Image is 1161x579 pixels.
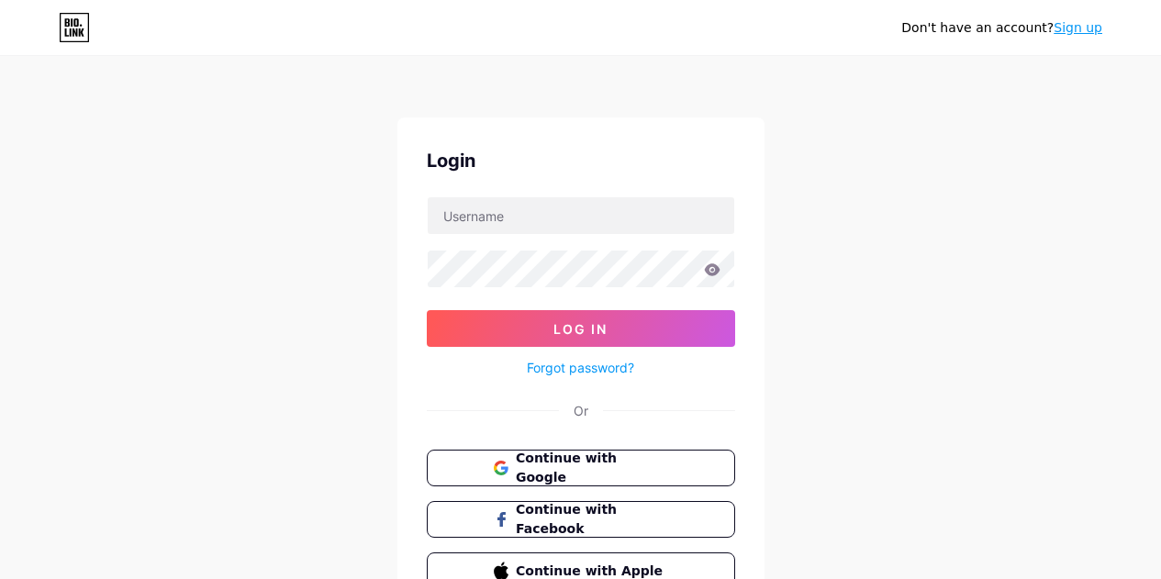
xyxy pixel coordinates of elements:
[901,18,1102,38] div: Don't have an account?
[516,500,667,539] span: Continue with Facebook
[1054,20,1102,35] a: Sign up
[427,147,735,174] div: Login
[574,401,588,420] div: Or
[427,450,735,486] button: Continue with Google
[527,358,634,377] a: Forgot password?
[428,197,734,234] input: Username
[427,310,735,347] button: Log In
[427,501,735,538] button: Continue with Facebook
[516,449,667,487] span: Continue with Google
[553,321,608,337] span: Log In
